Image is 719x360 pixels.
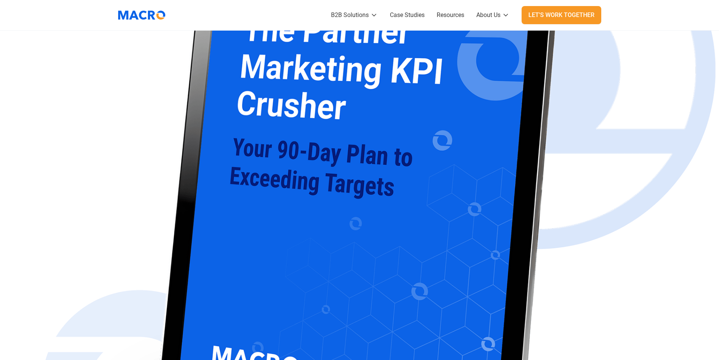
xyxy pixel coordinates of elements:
a: Let's Work Together [522,6,601,24]
img: Macromator Logo [114,6,169,25]
div: About Us [476,11,500,20]
div: B2B Solutions [331,11,369,20]
div: Let's Work Together [528,11,594,20]
a: home [118,6,171,25]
